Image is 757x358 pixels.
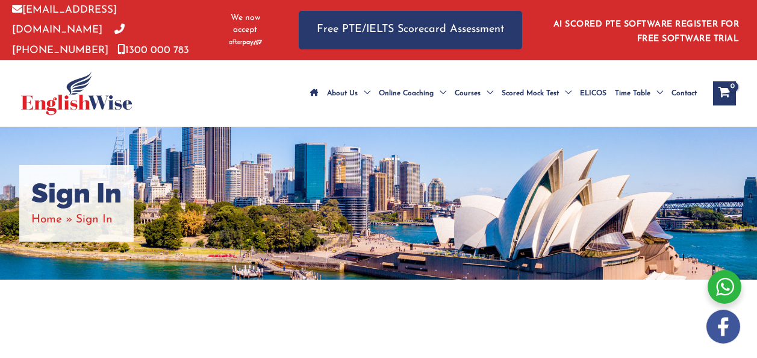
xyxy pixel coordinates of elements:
a: [EMAIL_ADDRESS][DOMAIN_NAME] [12,5,117,35]
nav: Site Navigation: Main Menu [306,72,701,115]
h1: Sign In [31,177,122,210]
a: Online CoachingMenu Toggle [375,72,450,115]
span: Scored Mock Test [502,72,559,115]
a: AI SCORED PTE SOFTWARE REGISTER FOR FREE SOFTWARE TRIAL [553,20,740,43]
a: 1300 000 783 [117,45,189,55]
span: Courses [455,72,481,115]
span: Menu Toggle [559,72,572,115]
span: We now accept [222,12,269,36]
a: Time TableMenu Toggle [611,72,667,115]
a: [PHONE_NUMBER] [12,25,125,55]
img: Afterpay-Logo [229,39,262,46]
img: white-facebook.png [706,310,740,344]
span: Time Table [615,72,650,115]
span: About Us [327,72,358,115]
span: Menu Toggle [650,72,663,115]
span: Sign In [76,214,113,225]
a: Contact [667,72,701,115]
a: About UsMenu Toggle [323,72,375,115]
a: Free PTE/IELTS Scorecard Assessment [299,11,522,49]
span: ELICOS [580,72,606,115]
a: ELICOS [576,72,611,115]
nav: Breadcrumbs [31,210,122,230]
span: Menu Toggle [358,72,370,115]
img: cropped-ew-logo [21,72,132,115]
span: Menu Toggle [434,72,446,115]
a: View Shopping Cart, empty [713,81,736,105]
span: Menu Toggle [481,72,493,115]
a: Home [31,214,62,225]
aside: Header Widget 1 [546,10,745,49]
a: Scored Mock TestMenu Toggle [497,72,576,115]
span: Contact [671,72,697,115]
span: Online Coaching [379,72,434,115]
a: CoursesMenu Toggle [450,72,497,115]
